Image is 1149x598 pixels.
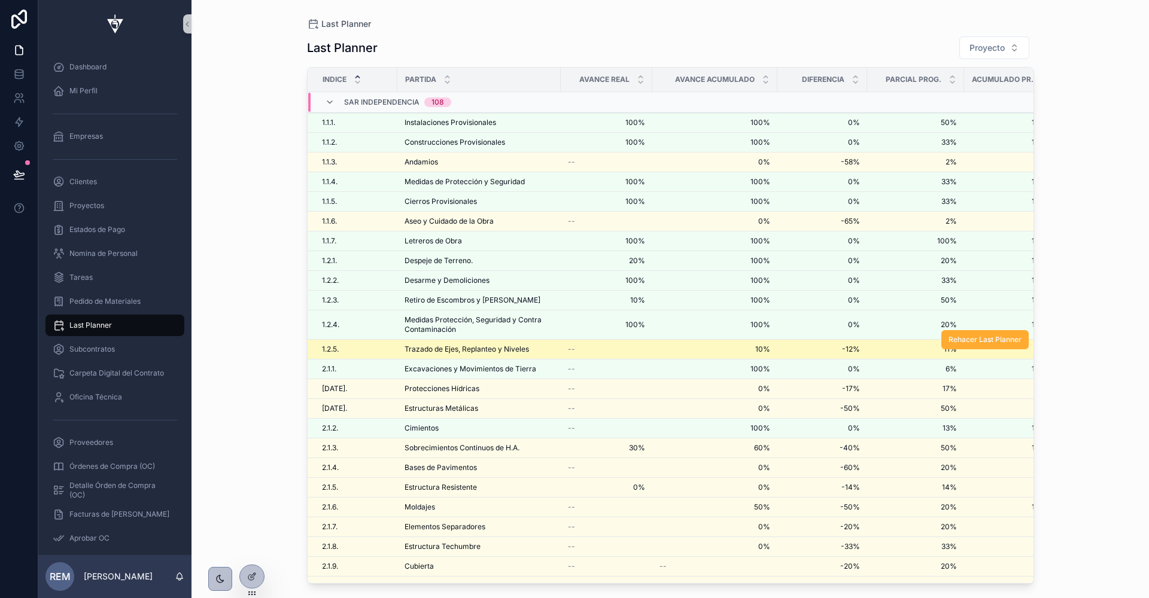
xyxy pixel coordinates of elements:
a: 100% [659,138,770,147]
span: 100% [965,443,1051,453]
span: Órdenes de Compra (OC) [69,462,155,471]
a: 100% [965,118,1051,127]
a: 100% [659,177,770,187]
span: Estructura Resistente [405,483,477,492]
span: Despeje de Terreno. [405,256,473,266]
a: Mi Perfil [45,80,184,102]
a: 2.1.3. [322,443,390,453]
span: -50% [785,404,860,413]
span: 1.1.4. [322,177,338,187]
a: Pedido de Materiales [45,291,184,312]
span: 100% [965,320,1051,329]
a: Despeje de Terreno. [405,256,554,266]
span: Clientes [69,177,97,187]
a: 0% [785,197,860,206]
span: 1.2.3. [322,295,339,305]
span: 10% [568,295,645,305]
span: 100% [659,197,770,206]
a: Medidas Protección, Seguridad y Contra Contaminación [405,315,554,334]
span: Estados de Pago [69,225,125,234]
a: 100% [965,276,1051,285]
span: 0% [659,157,770,167]
a: Sobrecimientos Continuos de H.A. [405,443,554,453]
span: -12% [785,344,860,354]
a: 10% [659,344,770,354]
span: -- [568,404,575,413]
a: [DATE]. [322,384,390,393]
span: 0% [568,483,645,492]
span: 20% [874,463,957,472]
span: 100% [965,364,1051,374]
a: 1.2.4. [322,320,390,329]
a: -- [568,404,645,413]
a: Cimientos [405,423,554,433]
a: 1.2.1. [322,256,390,266]
a: Estados de Pago [45,219,184,240]
a: 20% [568,256,645,266]
a: 0% [659,404,770,413]
span: Instalaciones Provisionales [405,118,496,127]
a: 1.1.5. [322,197,390,206]
span: 100% [568,276,645,285]
a: 22% [965,344,1051,354]
span: -58% [785,157,860,167]
a: 60% [965,463,1051,472]
span: -- [568,423,575,433]
a: 100% [965,197,1051,206]
a: Nomina de Personal [45,243,184,264]
span: Last Planner [321,18,371,30]
span: -- [568,384,575,393]
span: Proveedores [69,438,113,447]
a: 58% [965,157,1051,167]
a: Dashboard [45,56,184,78]
span: -- [568,216,575,226]
a: 100% [965,256,1051,266]
span: Dashboard [69,62,107,72]
span: 1.1.5. [322,197,337,206]
span: 0% [785,138,860,147]
a: -65% [785,216,860,226]
a: 60% [659,443,770,453]
a: 6% [874,364,957,374]
a: -- [568,364,645,374]
a: Cierros Provisionales [405,197,554,206]
span: 0% [785,295,860,305]
a: 100% [659,364,770,374]
span: 65% [965,216,1051,226]
span: 17% [874,384,957,393]
span: Protecciones Hídricas [405,384,479,393]
span: 100% [965,295,1051,305]
a: Tareas [45,267,184,288]
span: 100% [659,295,770,305]
a: 100% [659,320,770,329]
a: 0% [785,236,860,246]
a: Andamios [405,157,554,167]
a: Detalle Órden de Compra (OC) [45,480,184,501]
span: 100% [965,423,1051,433]
a: 1.1.1. [322,118,390,127]
span: 1.2.1. [322,256,337,266]
a: 100% [659,118,770,127]
a: 100% [568,197,645,206]
a: -- [568,384,645,393]
span: 50% [874,443,957,453]
a: 1.1.7. [322,236,390,246]
span: Tareas [69,273,93,282]
span: Sobrecimientos Continuos de H.A. [405,443,519,453]
a: 2% [874,157,957,167]
a: 100% [659,256,770,266]
a: 33% [874,138,957,147]
span: 1.2.5. [322,344,339,354]
span: Excavaciones y Movimientos de Tierra [405,364,536,374]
